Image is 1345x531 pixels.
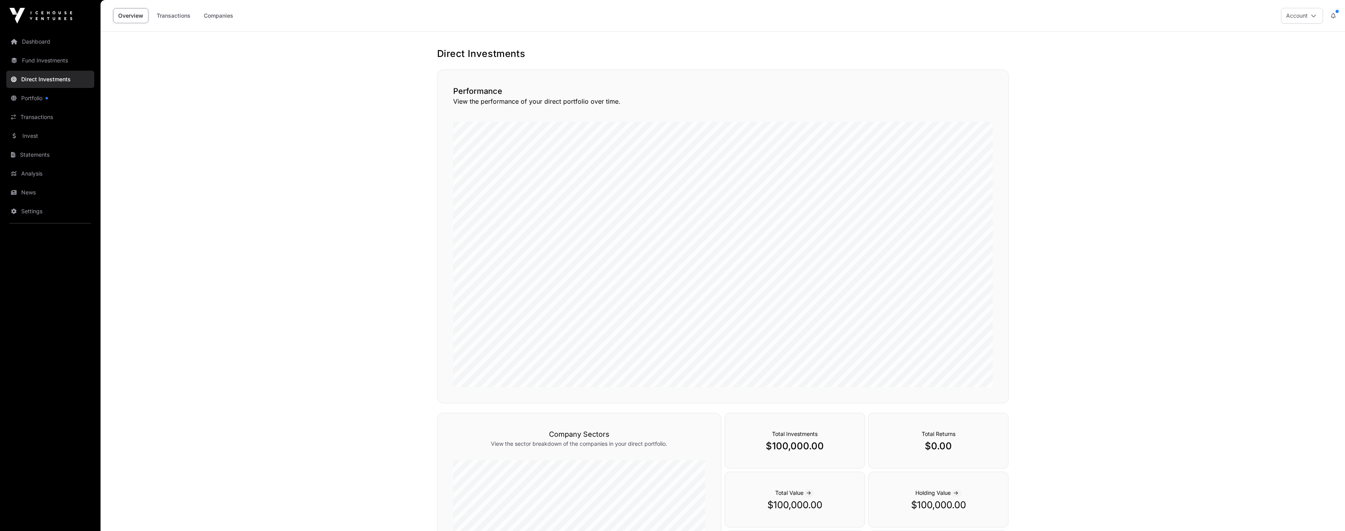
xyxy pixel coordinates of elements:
p: View the performance of your direct portfolio over time. [453,97,993,106]
a: Portfolio [6,90,94,107]
a: Companies [199,8,238,23]
a: Overview [113,8,148,23]
span: Total Investments [772,430,818,437]
h2: Performance [453,86,993,97]
p: $0.00 [884,440,993,452]
a: Direct Investments [6,71,94,88]
p: View the sector breakdown of the companies in your direct portfolio. [453,440,705,448]
iframe: Chat Widget [1306,493,1345,531]
a: Transactions [152,8,196,23]
h1: Direct Investments [437,48,1009,60]
p: $100,000.00 [884,499,993,511]
a: News [6,184,94,201]
a: Statements [6,146,94,163]
a: Dashboard [6,33,94,50]
a: Fund Investments [6,52,94,69]
span: Holding Value [915,489,961,496]
p: $100,000.00 [741,440,849,452]
a: Invest [6,127,94,145]
h3: Company Sectors [453,429,705,440]
img: Icehouse Ventures Logo [9,8,72,24]
span: Total Value [775,489,814,496]
button: Account [1281,8,1323,24]
a: Analysis [6,165,94,182]
a: Transactions [6,108,94,126]
span: Total Returns [922,430,955,437]
a: Settings [6,203,94,220]
p: $100,000.00 [741,499,849,511]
